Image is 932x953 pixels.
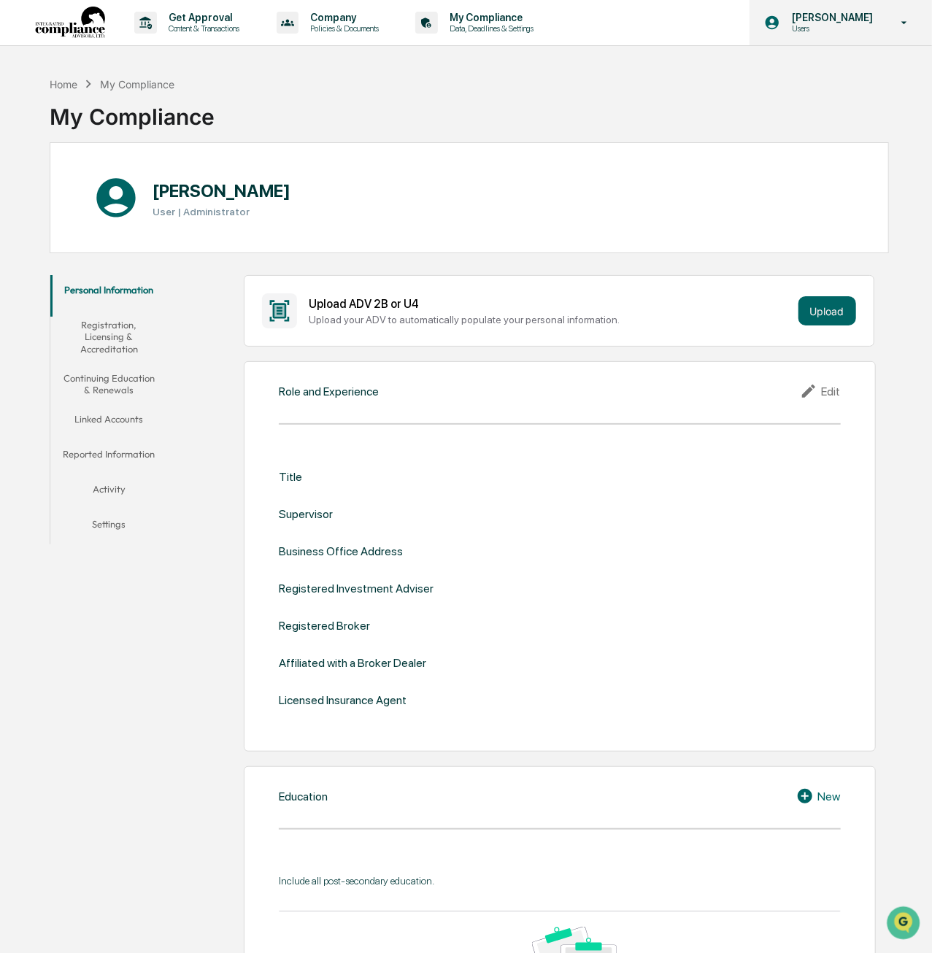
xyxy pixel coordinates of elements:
[15,185,26,196] div: 🖐️
[309,297,792,311] div: Upload ADV 2B or U4
[50,509,167,544] button: Settings
[145,247,177,258] span: Pylon
[438,23,542,34] p: Data, Deadlines & Settings
[157,23,247,34] p: Content & Transactions
[100,78,174,90] div: My Compliance
[50,111,239,126] div: Start new chat
[9,177,100,204] a: 🖐️Preclearance
[279,582,434,595] div: Registered Investment Adviser
[299,23,386,34] p: Policies & Documents
[50,439,167,474] button: Reported Information
[35,7,105,39] img: logo
[796,787,841,805] div: New
[279,470,302,484] div: Title
[103,246,177,258] a: Powered byPylon
[50,310,167,363] button: Registration, Licensing & Accreditation
[106,185,118,196] div: 🗄️
[29,211,92,225] span: Data Lookup
[279,385,379,398] div: Role and Experience
[780,12,880,23] p: [PERSON_NAME]
[38,66,241,81] input: Clear
[29,183,94,198] span: Preclearance
[309,314,792,325] div: Upload your ADV to automatically populate your personal information.
[50,363,167,405] button: Continuing Education & Renewals
[50,275,167,310] button: Personal Information
[50,126,185,137] div: We're available if you need us!
[279,507,333,521] div: Supervisor
[299,12,386,23] p: Company
[15,111,41,137] img: 1746055101610-c473b297-6a78-478c-a979-82029cc54cd1
[50,404,167,439] button: Linked Accounts
[100,177,187,204] a: 🗄️Attestations
[50,275,167,544] div: secondary tabs example
[279,693,407,707] div: Licensed Insurance Agent
[800,382,841,400] div: Edit
[50,92,215,130] div: My Compliance
[798,296,856,325] button: Upload
[15,30,266,53] p: How can we help?
[50,474,167,509] button: Activity
[248,115,266,133] button: Start new chat
[279,656,426,670] div: Affiliated with a Broker Dealer
[9,205,98,231] a: 🔎Data Lookup
[157,12,247,23] p: Get Approval
[153,180,290,201] h1: [PERSON_NAME]
[15,212,26,224] div: 🔎
[780,23,880,34] p: Users
[120,183,181,198] span: Attestations
[438,12,542,23] p: My Compliance
[279,619,370,633] div: Registered Broker
[279,544,403,558] div: Business Office Address
[50,78,77,90] div: Home
[885,905,925,944] iframe: Open customer support
[279,875,840,887] div: Include all post-secondary education.
[153,206,290,217] h3: User | Administrator
[279,790,328,803] div: Education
